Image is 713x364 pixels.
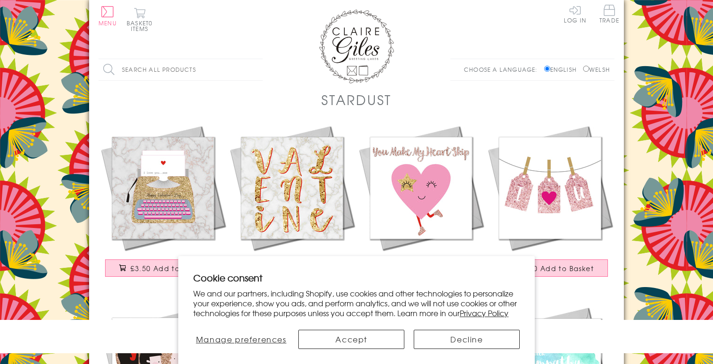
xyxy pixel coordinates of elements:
[414,330,520,349] button: Decline
[298,330,404,349] button: Accept
[193,330,289,349] button: Manage preferences
[460,307,508,318] a: Privacy Policy
[564,5,586,23] a: Log In
[356,123,485,252] img: Valentine's Day Card, Love Heart, You Make My Heart Skip
[127,8,152,31] button: Basket0 items
[253,59,263,80] input: Search
[228,123,356,286] a: Valentine's Day Card, Marble background, Valentine £3.50 Add to Basket
[319,9,394,83] img: Claire Giles Greetings Cards
[492,259,608,277] button: £3.50 Add to Basket
[517,264,594,273] span: £3.50 Add to Basket
[105,259,221,277] button: £3.50 Add to Basket
[321,90,392,109] h1: Stardust
[130,264,207,273] span: £3.50 Add to Basket
[228,123,356,252] img: Valentine's Day Card, Marble background, Valentine
[356,123,485,286] a: Valentine's Day Card, Love Heart, You Make My Heart Skip £3.50 Add to Basket
[131,19,152,33] span: 0 items
[99,6,117,26] button: Menu
[99,123,228,252] img: Valentine's Day Card, Typewriter, I love you
[544,66,550,72] input: English
[599,5,619,25] a: Trade
[583,65,610,74] label: Welsh
[99,59,263,80] input: Search all products
[485,123,614,286] a: Valentine's Day Card, Pegs - Love You, I 'Heart' You £3.50 Add to Basket
[196,334,287,345] span: Manage preferences
[193,288,520,318] p: We and our partners, including Shopify, use cookies and other technologies to personalize your ex...
[485,123,614,252] img: Valentine's Day Card, Pegs - Love You, I 'Heart' You
[599,5,619,23] span: Trade
[193,271,520,284] h2: Cookie consent
[99,123,228,286] a: Valentine's Day Card, Typewriter, I love you £3.50 Add to Basket
[99,19,117,27] span: Menu
[464,65,542,74] p: Choose a language:
[544,65,581,74] label: English
[583,66,589,72] input: Welsh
